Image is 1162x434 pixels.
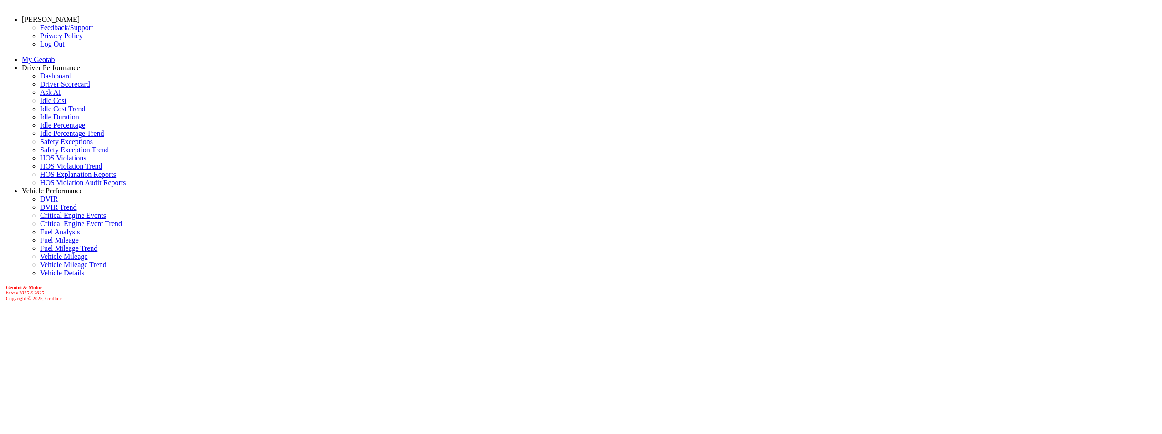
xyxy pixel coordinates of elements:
a: HOS Violation Audit Reports [40,179,126,186]
a: Safety Exceptions [40,138,93,145]
a: Ask AI [40,88,61,96]
a: Safety Exception Trend [40,146,109,154]
a: Critical Engine Events [40,212,106,219]
a: Vehicle Mileage Trend [40,261,107,269]
a: HOS Explanation Reports [40,170,116,178]
a: Fuel Mileage [40,236,79,244]
a: Driver Performance [22,64,80,72]
a: Feedback/Support [40,24,93,31]
div: Copyright © 2025, Gridline [6,284,1158,301]
a: Critical Engine Event Trend [40,220,122,227]
a: DVIR [40,195,58,203]
a: Idle Cost [40,97,66,104]
a: [PERSON_NAME] [22,15,80,23]
a: Vehicle Mileage [40,253,87,260]
a: Privacy Policy [40,32,83,40]
a: Idle Percentage [40,121,85,129]
a: Idle Duration [40,113,79,121]
b: Gemini & Motor [6,284,42,290]
a: Vehicle Details [40,269,84,277]
a: Driver Scorecard [40,80,90,88]
a: Log Out [40,40,65,48]
a: HOS Violation Trend [40,162,102,170]
a: Idle Percentage Trend [40,129,104,137]
a: Fuel Mileage Trend [40,244,97,252]
i: beta v.2025.6.2625 [6,290,44,295]
a: Fuel Analysis [40,228,80,236]
a: Vehicle Performance [22,187,83,195]
a: Idle Cost Trend [40,105,86,113]
a: My Geotab [22,56,55,63]
a: DVIR Trend [40,203,76,211]
a: HOS Violations [40,154,86,162]
a: Dashboard [40,72,71,80]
